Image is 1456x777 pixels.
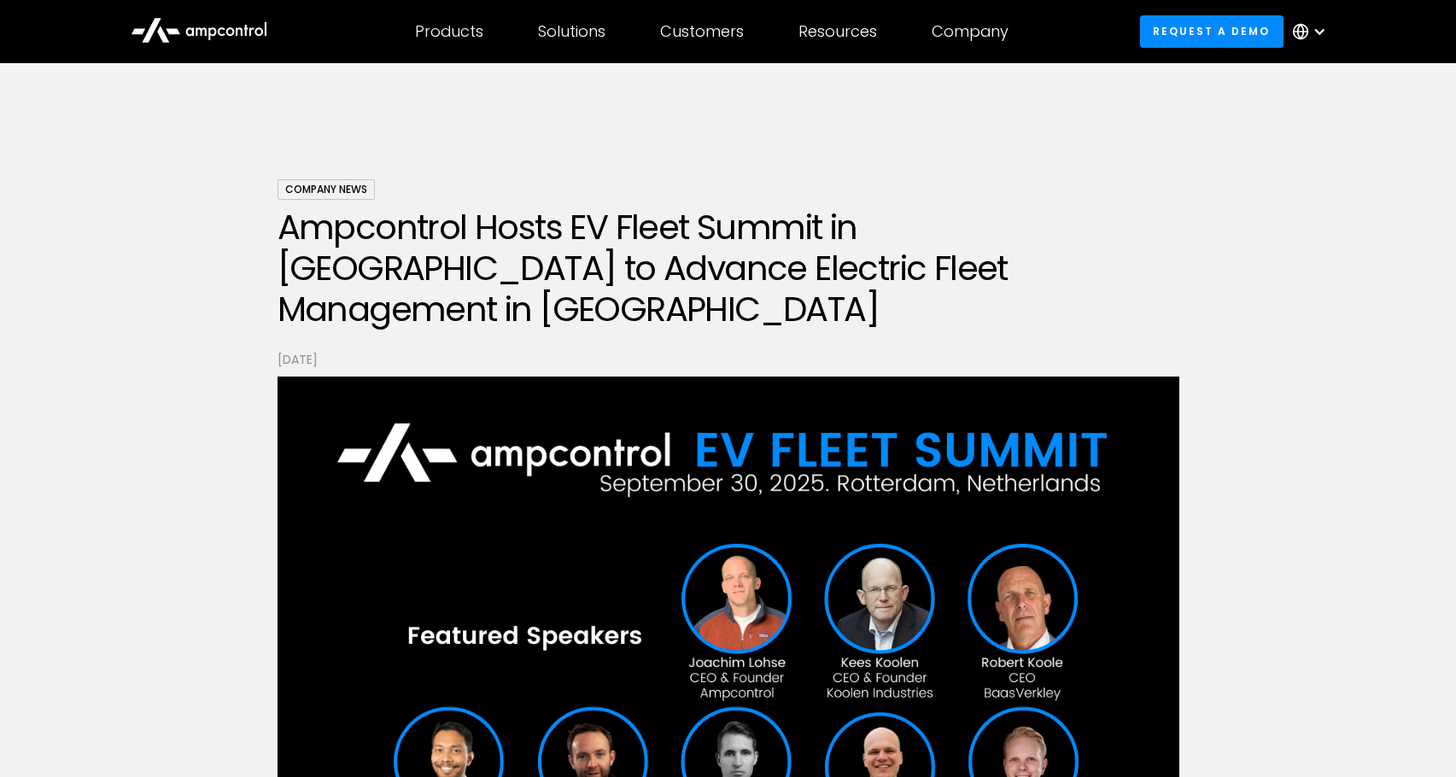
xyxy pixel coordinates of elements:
[538,22,605,41] div: Solutions
[798,22,877,41] div: Resources
[415,22,483,41] div: Products
[932,22,1009,41] div: Company
[1140,15,1284,47] a: Request a demo
[660,22,744,41] div: Customers
[278,179,375,200] div: Company News
[278,207,1179,330] h1: Ampcontrol Hosts EV Fleet Summit in [GEOGRAPHIC_DATA] to Advance Electric Fleet Management in [GE...
[278,350,1179,369] p: [DATE]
